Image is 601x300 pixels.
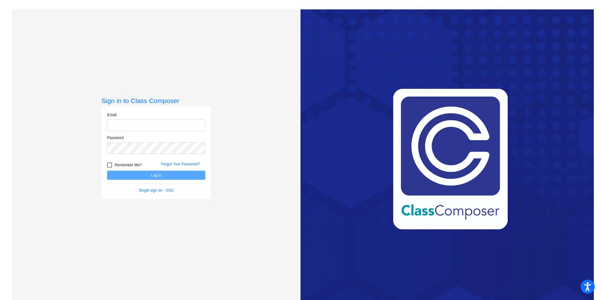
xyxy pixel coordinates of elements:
label: Email [107,112,116,118]
h3: Sign in to Class Composer [101,97,211,105]
label: Password [107,135,124,141]
span: Remember Me? [115,161,141,169]
a: Single sign on - SSO [139,188,174,193]
button: Log In [107,171,205,180]
a: Forgot Your Password? [161,162,200,166]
